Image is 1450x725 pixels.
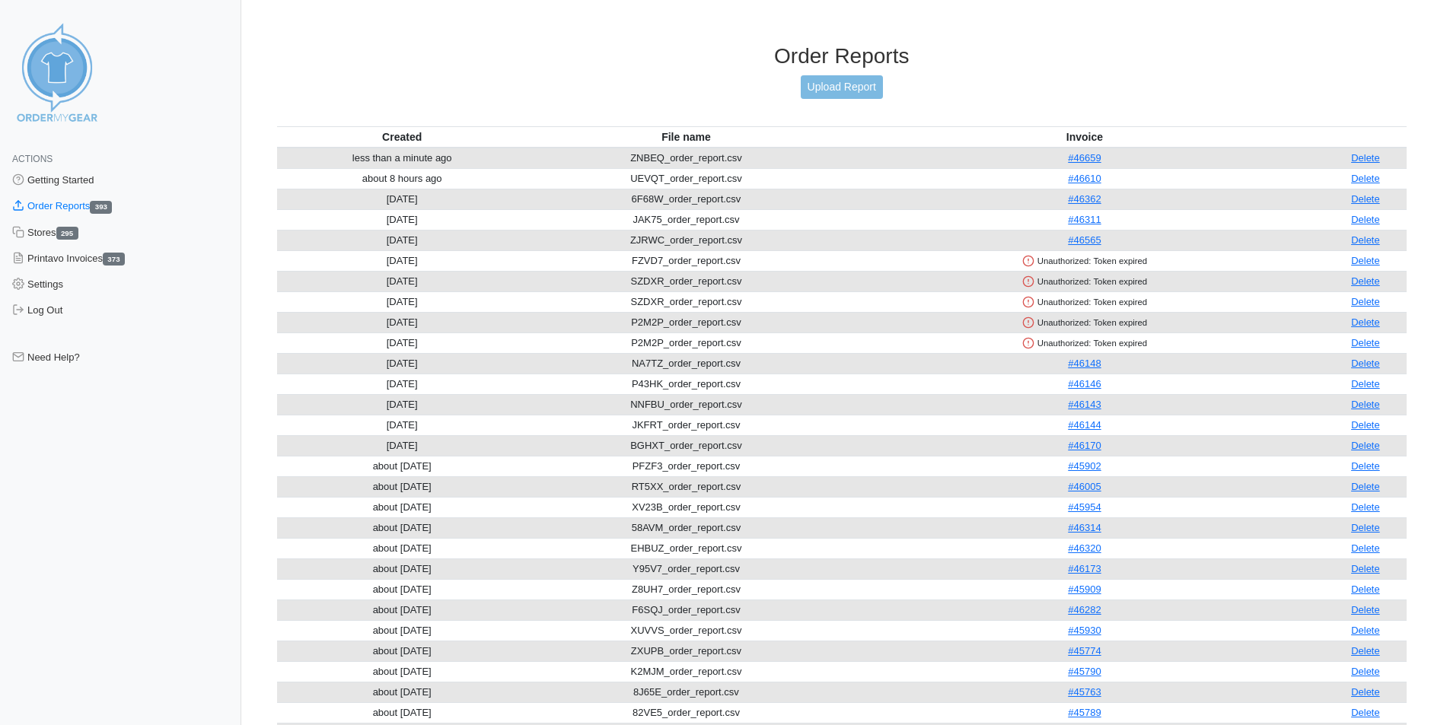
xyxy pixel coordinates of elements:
div: Unauthorized: Token expired [848,336,1321,350]
a: #46610 [1068,173,1101,184]
td: about [DATE] [277,558,527,579]
td: UEVQT_order_report.csv [527,168,845,189]
a: Delete [1351,460,1380,472]
td: [DATE] [277,209,527,230]
td: about [DATE] [277,620,527,641]
td: ZXUPB_order_report.csv [527,641,845,661]
a: #45930 [1068,625,1101,636]
td: K2MJM_order_report.csv [527,661,845,682]
td: 58AVM_order_report.csv [527,517,845,538]
a: Delete [1351,501,1380,513]
a: Delete [1351,707,1380,718]
a: Delete [1351,193,1380,205]
div: Unauthorized: Token expired [848,254,1321,268]
td: JKFRT_order_report.csv [527,415,845,435]
a: Delete [1351,234,1380,246]
span: Actions [12,154,53,164]
a: Delete [1351,583,1380,595]
td: Z8UH7_order_report.csv [527,579,845,599]
a: #46148 [1068,358,1101,369]
td: [DATE] [277,230,527,250]
td: XV23B_order_report.csv [527,497,845,517]
td: BGHXT_order_report.csv [527,435,845,456]
a: Delete [1351,358,1380,369]
a: Delete [1351,214,1380,225]
a: #46144 [1068,419,1101,431]
a: Delete [1351,378,1380,390]
td: about [DATE] [277,476,527,497]
td: about [DATE] [277,538,527,558]
td: less than a minute ago [277,148,527,169]
td: [DATE] [277,415,527,435]
div: Unauthorized: Token expired [848,316,1321,329]
td: ZJRWC_order_report.csv [527,230,845,250]
th: Invoice [845,126,1324,148]
a: #46320 [1068,542,1101,554]
td: 6F68W_order_report.csv [527,189,845,209]
a: #46565 [1068,234,1101,246]
span: 373 [103,253,125,266]
td: FZVD7_order_report.csv [527,250,845,271]
a: #45774 [1068,645,1101,657]
a: #46170 [1068,440,1101,451]
a: Delete [1351,399,1380,410]
td: about [DATE] [277,599,527,620]
a: Delete [1351,255,1380,266]
td: XUVVS_order_report.csv [527,620,845,641]
th: Created [277,126,527,148]
a: Delete [1351,419,1380,431]
td: [DATE] [277,250,527,271]
a: #45909 [1068,583,1101,595]
td: about [DATE] [277,579,527,599]
td: P2M2P_order_report.csv [527,332,845,353]
span: 393 [90,201,112,214]
a: #46282 [1068,604,1101,615]
a: Delete [1351,440,1380,451]
a: #46659 [1068,152,1101,164]
a: Delete [1351,686,1380,698]
span: 295 [56,227,78,240]
td: RT5XX_order_report.csv [527,476,845,497]
a: #45789 [1068,707,1101,718]
a: Upload Report [801,75,883,99]
a: Delete [1351,296,1380,307]
a: #46173 [1068,563,1101,574]
td: about [DATE] [277,682,527,702]
a: Delete [1351,563,1380,574]
th: File name [527,126,845,148]
td: SZDXR_order_report.csv [527,271,845,291]
a: #46314 [1068,522,1101,533]
td: P2M2P_order_report.csv [527,312,845,332]
a: #46143 [1068,399,1101,410]
a: #45763 [1068,686,1101,698]
a: Delete [1351,481,1380,492]
td: SZDXR_order_report.csv [527,291,845,312]
a: Delete [1351,316,1380,328]
td: [DATE] [277,189,527,209]
td: [DATE] [277,353,527,374]
a: #45902 [1068,460,1101,472]
a: Delete [1351,625,1380,636]
td: 8J65E_order_report.csv [527,682,845,702]
td: NNFBU_order_report.csv [527,394,845,415]
a: #46005 [1068,481,1101,492]
div: Unauthorized: Token expired [848,275,1321,288]
td: [DATE] [277,394,527,415]
td: about [DATE] [277,661,527,682]
td: Y95V7_order_report.csv [527,558,845,579]
h3: Order Reports [277,43,1407,69]
td: JAK75_order_report.csv [527,209,845,230]
a: #45954 [1068,501,1101,513]
a: #46146 [1068,378,1101,390]
div: Unauthorized: Token expired [848,295,1321,309]
a: Delete [1351,542,1380,554]
td: P43HK_order_report.csv [527,374,845,394]
td: [DATE] [277,435,527,456]
td: NA7TZ_order_report.csv [527,353,845,374]
a: Delete [1351,604,1380,615]
a: Delete [1351,522,1380,533]
td: about 8 hours ago [277,168,527,189]
a: #46362 [1068,193,1101,205]
a: #46311 [1068,214,1101,225]
a: #45790 [1068,666,1101,677]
